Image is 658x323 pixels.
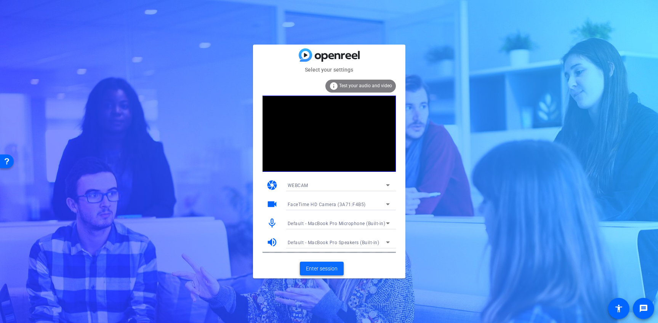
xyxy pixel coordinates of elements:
[329,82,338,91] mat-icon: info
[339,83,392,88] span: Test your audio and video
[306,265,338,273] span: Enter session
[299,48,360,62] img: blue-gradient.svg
[639,304,648,313] mat-icon: message
[614,304,623,313] mat-icon: accessibility
[288,221,386,226] span: Default - MacBook Pro Microphone (Built-in)
[266,237,278,248] mat-icon: volume_up
[300,262,344,275] button: Enter session
[288,183,308,188] span: WEBCAM
[253,66,405,74] mat-card-subtitle: Select your settings
[266,179,278,191] mat-icon: camera
[266,217,278,229] mat-icon: mic_none
[266,198,278,210] mat-icon: videocam
[288,202,366,207] span: FaceTime HD Camera (3A71:F4B5)
[288,240,379,245] span: Default - MacBook Pro Speakers (Built-in)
